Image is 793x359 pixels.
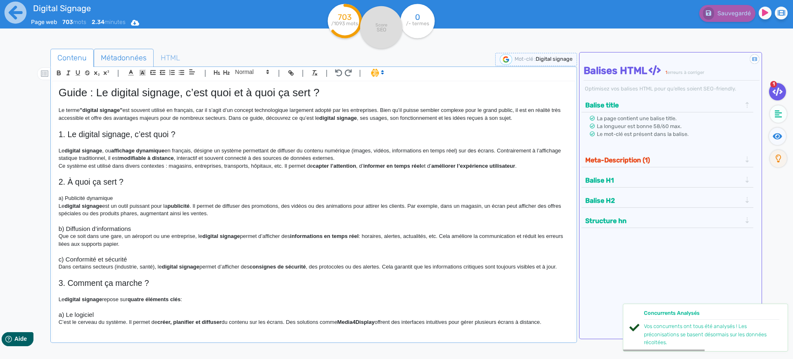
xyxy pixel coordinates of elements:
[50,49,94,67] a: Contenu
[59,256,569,263] h3: c) Conformité et sécurité
[406,21,429,26] tspan: /- termes
[202,233,240,239] strong: digital signage
[583,153,744,167] button: Meta-Description (1)
[59,162,569,170] p: Ce système est utilisé dans divers contextes : magasins, entreprises, transports, hôpitaux, etc. ...
[59,233,569,248] p: Que ce soit dans une gare, un aéroport ou une entreprise, le permet d’afficher des : horaires, al...
[59,147,569,162] p: Le , ou en français, désigne un système permettant de diffuser du contenu numérique (images, vidé...
[583,153,753,167] div: Meta-Description (1)
[597,131,689,137] span: Le mot-clé est présent dans la balise.
[162,264,199,270] strong: digital signage
[62,19,86,26] span: mots
[319,115,357,121] strong: digital signage
[375,22,387,28] tspan: Score
[337,319,375,325] strong: Media4Display
[325,67,328,78] span: |
[59,86,569,99] h1: Guide : Le digital signage, c’est quoi et à quoi ça sert ?
[667,70,704,75] span: erreurs à corriger
[59,296,569,303] p: Le repose sur :
[51,47,93,69] span: Contenu
[33,48,40,55] img: tab_domain_overview_orange.svg
[665,70,667,75] span: 1
[583,98,753,112] div: Balise title
[59,107,569,122] p: Le terme est souvent utilisé en français, car il s’agit d’un concept technologique largement adop...
[59,263,569,271] p: Dans certains secteurs (industrie, santé), le permet d’afficher des , des protocoles ou des alert...
[536,56,572,62] span: Digital signage
[644,309,779,320] div: Concurrents Analysés
[23,13,40,20] div: v 4.0.25
[359,67,361,78] span: |
[699,5,755,22] button: Sauvegardé
[770,81,777,88] span: 1
[64,296,102,302] strong: digital signage
[583,214,744,228] button: Structure hn
[415,12,420,22] tspan: 0
[59,311,569,319] h3: a) Le logiciel
[313,163,356,169] strong: capter l’attention
[363,163,421,169] strong: informer en temps réel
[119,155,173,161] strong: modifiable à distance
[583,174,744,187] button: Balise H1
[59,225,569,233] h3: b) Diffusion d’informations
[43,49,64,54] div: Domaine
[584,85,760,93] div: Optimisez vos balises HTML pour qu’elles soient SEO-friendly.
[154,47,187,69] span: HTML
[431,163,515,169] strong: améliorer l’expérience utilisateur
[278,67,280,78] span: |
[157,319,221,325] strong: créer, planifier et diffuser
[583,98,744,112] button: Balise title
[583,194,744,207] button: Balise H2
[94,49,154,67] a: Métadonnées
[332,21,359,26] tspan: /1093 mots
[59,319,569,326] p: C’est le cerveau du système. Il permet de du contenu sur les écrans. Des solutions comme offrent ...
[31,2,269,15] input: title
[168,203,190,209] strong: publicité
[59,130,569,139] h2: 1. Le digital signage, c’est quoi ?
[583,214,753,228] div: Structure hn
[204,67,206,78] span: |
[92,19,126,26] span: minutes
[583,174,753,187] div: Balise H1
[103,49,126,54] div: Mots-clés
[59,195,569,202] p: a) Publicité dynamique
[64,147,102,154] strong: digital signage
[290,233,359,239] strong: informations en temps réel
[186,67,198,77] span: Aligment
[42,7,55,13] span: Aide
[338,12,352,22] tspan: 703
[249,264,306,270] strong: consignes de sécurité
[80,107,122,113] strong: "digital signage"
[717,10,751,17] span: Sauvegardé
[59,278,569,288] h2: 3. Comment ça marche ?
[154,49,187,67] a: HTML
[367,68,387,78] span: I.Assistant
[377,26,386,33] tspan: SEO
[128,296,181,302] strong: quatre éléments clés
[515,56,536,62] span: Mot-clé :
[92,19,104,26] b: 2.34
[584,65,760,77] h4: Balises HTML
[111,147,164,154] strong: affichage dynamique
[21,21,93,28] div: Domaine: [DOMAIN_NAME]
[583,194,753,207] div: Balise H2
[64,203,102,209] strong: digital signage
[13,21,20,28] img: website_grey.svg
[94,48,100,55] img: tab_keywords_by_traffic_grey.svg
[59,177,569,187] h2: 2. À quoi ça sert ?
[597,115,677,121] span: La page contient une balise title.
[31,19,57,26] span: Page web
[13,13,20,20] img: logo_orange.svg
[302,67,304,78] span: |
[94,47,153,69] span: Métadonnées
[59,202,569,218] p: Le est un outil puissant pour la . Il permet de diffuser des promotions, des vidéos ou des animat...
[500,54,512,65] img: google-serp-logo.png
[597,123,681,129] span: La longueur est bonne 58/60 max.
[644,322,779,346] div: Vos concurrents ont tous été analysés ! Les préconisations se basent désormais sur les données ré...
[62,19,73,26] b: 703
[117,67,119,78] span: |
